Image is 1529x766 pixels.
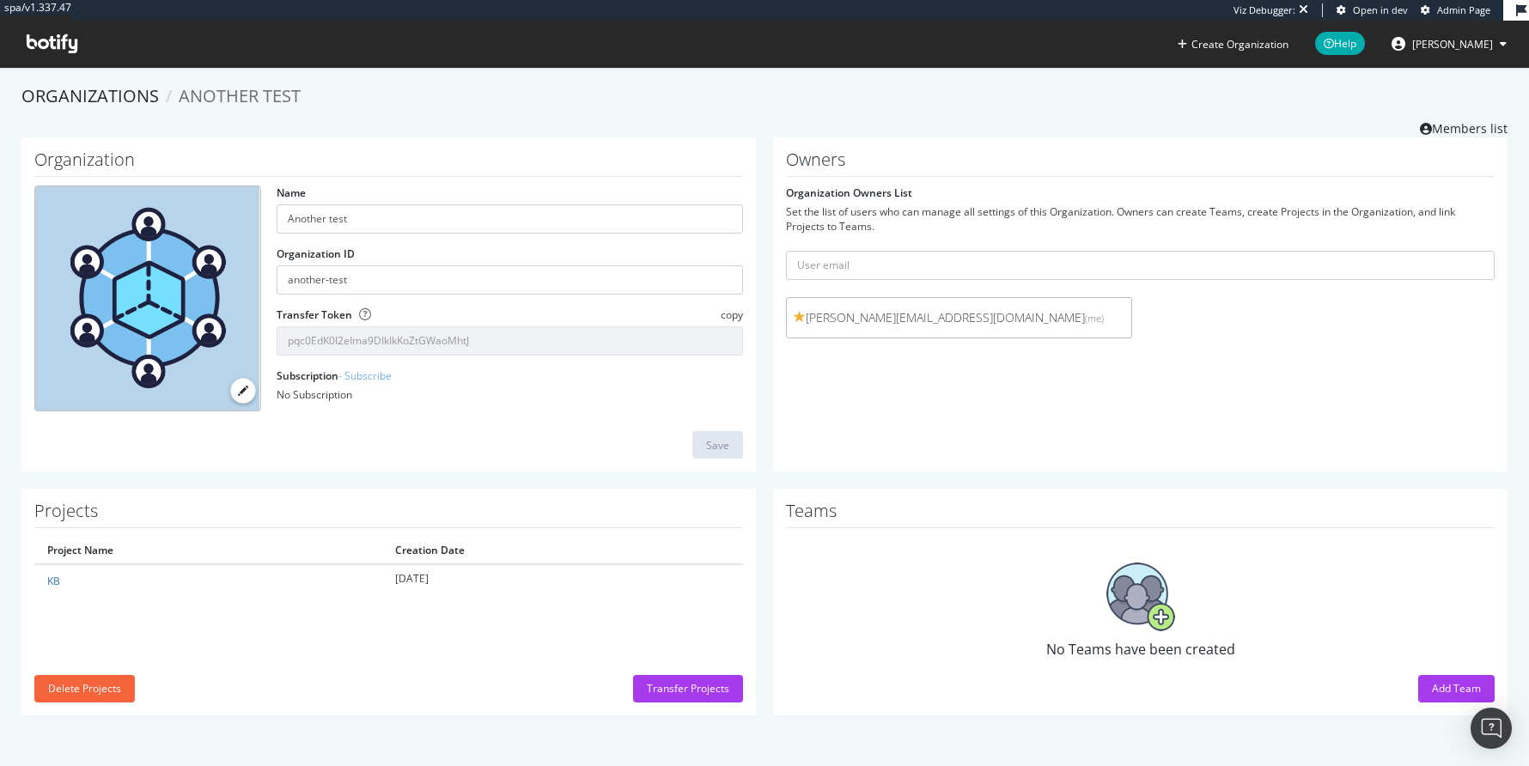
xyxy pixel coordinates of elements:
h1: Owners [786,150,1495,177]
button: Save [692,431,743,459]
h1: Organization [34,150,743,177]
input: name [277,204,743,234]
h1: Projects [34,502,743,528]
a: Open in dev [1337,3,1408,17]
a: Delete Projects [34,681,135,696]
span: colleen [1412,37,1493,52]
a: Admin Page [1421,3,1490,17]
span: copy [721,307,743,322]
td: [DATE] [382,564,743,597]
span: No Teams have been created [1046,640,1235,659]
span: Help [1315,32,1365,55]
div: Save [706,438,729,453]
div: No Subscription [277,387,743,402]
div: Viz Debugger: [1234,3,1295,17]
label: Name [277,185,306,200]
a: Transfer Projects [633,681,743,696]
div: Transfer Projects [647,681,729,696]
a: Members list [1420,116,1508,137]
th: Creation Date [382,537,743,564]
button: Add Team [1418,675,1495,702]
a: KB [47,574,60,588]
a: Add Team [1418,681,1495,696]
label: Transfer Token [277,307,352,322]
button: [PERSON_NAME] [1378,30,1520,58]
a: - Subscribe [338,368,392,383]
div: Set the list of users who can manage all settings of this Organization. Owners can create Teams, ... [786,204,1495,234]
small: (me) [1085,312,1104,325]
img: No Teams have been created [1106,562,1175,631]
span: Open in dev [1353,3,1408,16]
th: Project Name [34,537,382,564]
div: Add Team [1432,681,1481,696]
span: Admin Page [1437,3,1490,16]
button: Create Organization [1177,36,1289,52]
button: Transfer Projects [633,675,743,702]
span: Another test [179,84,301,107]
span: [PERSON_NAME][EMAIL_ADDRESS][DOMAIN_NAME] [794,309,1124,326]
input: Organization ID [277,265,743,295]
button: Delete Projects [34,675,135,702]
label: Subscription [277,368,392,383]
div: Open Intercom Messenger [1471,708,1512,749]
label: Organization ID [277,246,355,261]
div: Delete Projects [48,681,121,696]
label: Organization Owners List [786,185,912,200]
h1: Teams [786,502,1495,528]
ol: breadcrumbs [21,84,1508,109]
a: Organizations [21,84,159,107]
input: User email [786,251,1495,280]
